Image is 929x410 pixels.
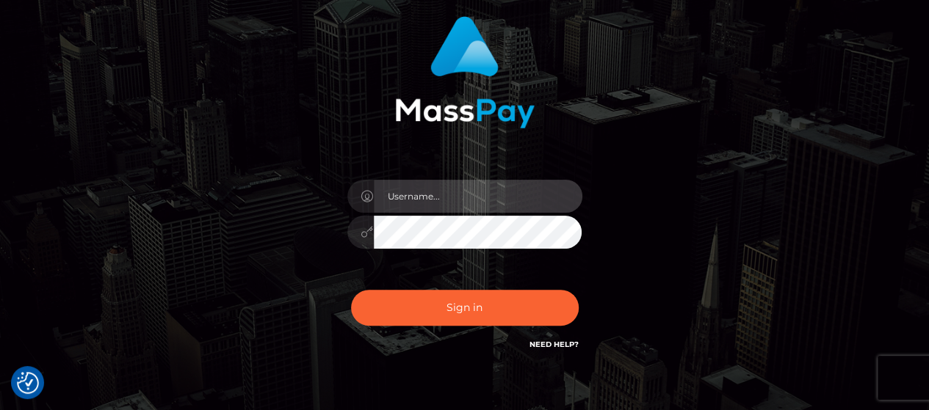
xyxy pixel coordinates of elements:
[374,180,582,213] input: Username...
[17,372,39,394] img: Revisit consent button
[395,16,535,128] img: MassPay Login
[17,372,39,394] button: Consent Preferences
[529,340,579,349] a: Need Help?
[351,290,579,326] button: Sign in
